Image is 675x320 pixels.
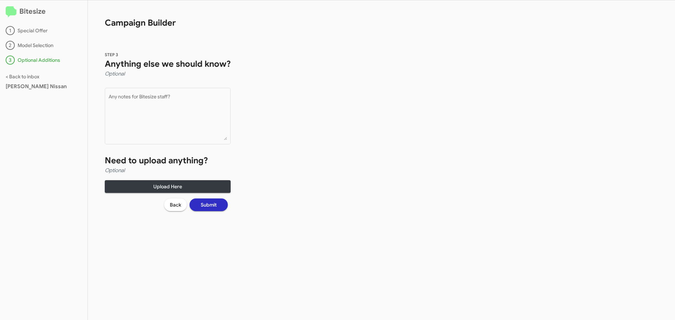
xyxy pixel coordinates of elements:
button: Upload Here [105,180,231,193]
span: Upload Here [110,180,225,193]
h2: Bitesize [6,6,82,18]
div: Optional Additions [6,55,82,65]
h1: Campaign Builder [88,0,247,28]
div: [PERSON_NAME] Nissan [6,83,82,90]
button: Back [164,198,187,211]
a: < Back to inbox [6,73,39,80]
h4: Optional [105,70,231,78]
img: logo-minimal.svg [6,6,17,18]
span: Back [170,198,181,211]
span: Submit [201,198,217,211]
div: Model Selection [6,41,82,50]
div: 3 [6,55,15,65]
button: Submit [189,198,228,211]
div: 2 [6,41,15,50]
h1: Need to upload anything? [105,155,231,166]
div: 1 [6,26,15,35]
h1: Anything else we should know? [105,58,231,70]
div: Special Offer [6,26,82,35]
span: STEP 3 [105,52,118,57]
h4: Optional [105,166,231,175]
